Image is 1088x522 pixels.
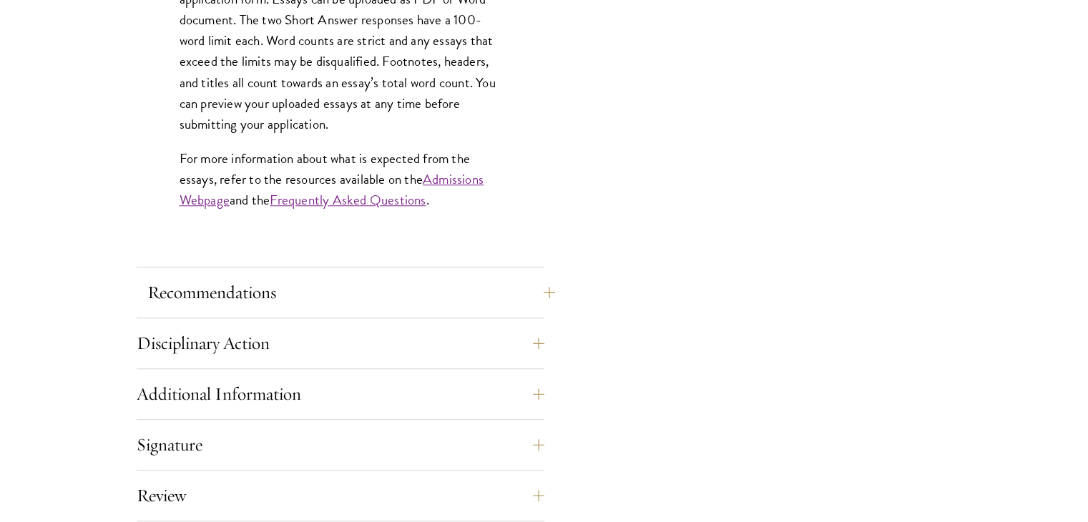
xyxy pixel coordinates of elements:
p: For more information about what is expected from the essays, refer to the resources available on ... [180,148,501,210]
button: Disciplinary Action [137,326,544,360]
button: Review [137,478,544,513]
a: Frequently Asked Questions [270,189,426,210]
button: Additional Information [137,377,544,411]
a: Admissions Webpage [180,169,484,210]
button: Recommendations [147,275,555,310]
button: Signature [137,428,544,462]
